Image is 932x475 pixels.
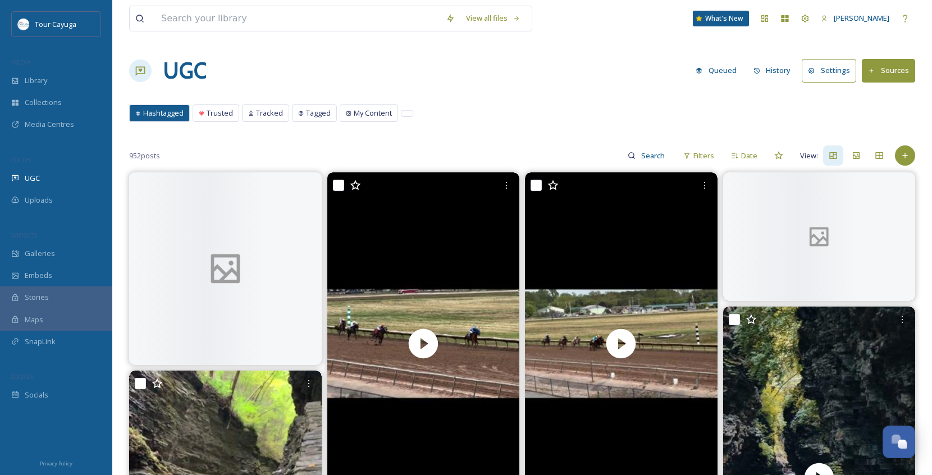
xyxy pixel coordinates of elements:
button: History [748,60,797,81]
span: Collections [25,97,62,108]
span: MEDIA [11,58,31,66]
span: View: [800,150,818,161]
span: SnapLink [25,336,56,347]
a: View all files [460,7,526,29]
span: Date [741,150,757,161]
span: UGC [25,173,40,184]
a: Settings [802,59,862,82]
a: [PERSON_NAME] [815,7,895,29]
span: Uploads [25,195,53,205]
span: Embeds [25,270,52,281]
input: Search your library [156,6,440,31]
a: What's New [693,11,749,26]
span: COLLECT [11,156,35,164]
button: Open Chat [883,426,915,458]
span: Hashtagged [143,108,184,118]
a: History [748,60,802,81]
span: Privacy Policy [40,460,72,467]
span: Tour Cayuga [35,19,76,29]
span: Stories [25,292,49,303]
span: Media Centres [25,119,74,130]
span: SOCIALS [11,372,34,381]
span: Trusted [207,108,233,118]
span: Socials [25,390,48,400]
span: Tagged [306,108,331,118]
span: Library [25,75,47,86]
button: Settings [802,59,856,82]
span: [PERSON_NAME] [834,13,889,23]
span: Filters [693,150,714,161]
a: Privacy Policy [40,456,72,469]
a: Queued [690,60,748,81]
span: Tracked [256,108,283,118]
span: WIDGETS [11,231,37,239]
button: Queued [690,60,742,81]
span: Galleries [25,248,55,259]
span: My Content [354,108,392,118]
span: Maps [25,314,43,325]
span: 952 posts [129,150,160,161]
button: Sources [862,59,915,82]
input: Search [636,144,672,167]
img: download.jpeg [18,19,29,30]
a: UGC [163,54,207,88]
